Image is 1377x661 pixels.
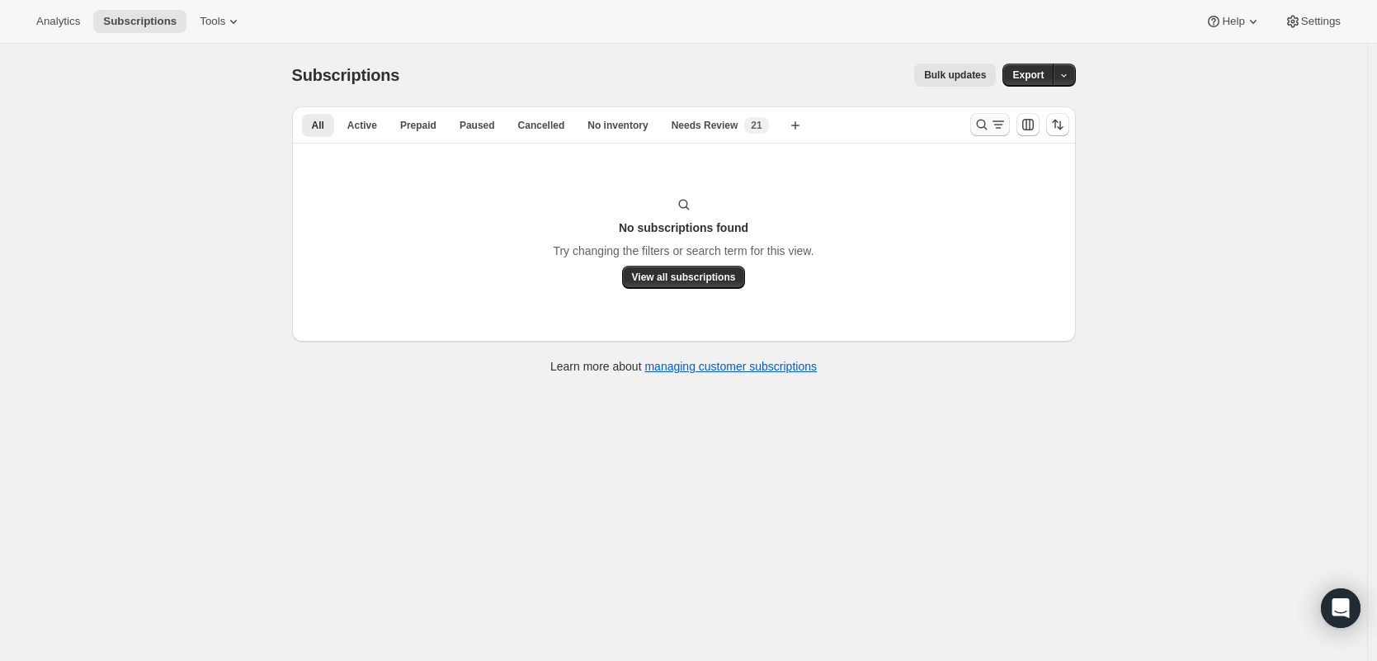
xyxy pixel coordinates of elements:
button: Customize table column order and visibility [1016,113,1040,136]
span: Needs Review [672,119,738,132]
span: Settings [1301,15,1341,28]
span: Active [347,119,377,132]
span: Paused [460,119,495,132]
span: View all subscriptions [632,271,736,284]
button: Help [1195,10,1271,33]
button: Sort the results [1046,113,1069,136]
button: Search and filter results [970,113,1010,136]
span: Analytics [36,15,80,28]
a: managing customer subscriptions [644,360,817,373]
h3: No subscriptions found [619,220,748,236]
span: Export [1012,68,1044,82]
span: 21 [751,119,762,132]
button: Settings [1275,10,1351,33]
button: Create new view [782,114,809,137]
span: Tools [200,15,225,28]
span: All [312,119,324,132]
p: Learn more about [550,358,817,375]
button: Analytics [26,10,90,33]
span: Subscriptions [103,15,177,28]
button: Subscriptions [93,10,186,33]
span: Cancelled [518,119,565,132]
button: Tools [190,10,252,33]
span: Prepaid [400,119,436,132]
span: Help [1222,15,1244,28]
p: Try changing the filters or search term for this view. [553,243,813,259]
button: Export [1002,64,1054,87]
div: Open Intercom Messenger [1321,588,1360,628]
button: Bulk updates [914,64,996,87]
span: No inventory [587,119,648,132]
button: View all subscriptions [622,266,746,289]
span: Subscriptions [292,66,400,84]
span: Bulk updates [924,68,986,82]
